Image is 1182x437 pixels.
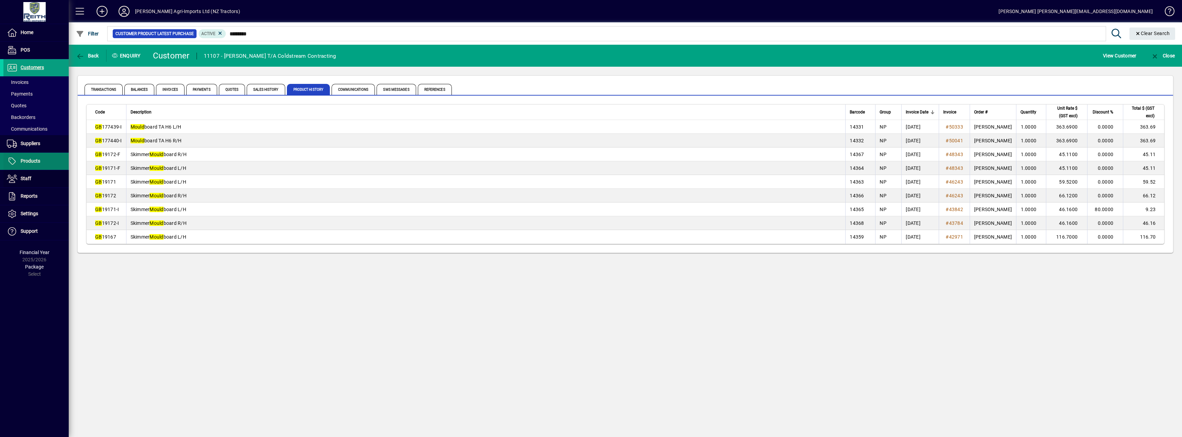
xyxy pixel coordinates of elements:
span: Products [21,158,40,164]
span: Transactions [85,84,123,95]
em: GB [95,152,102,157]
span: Staff [21,176,31,181]
a: Settings [3,205,69,222]
a: Knowledge Base [1160,1,1173,24]
td: 46.1600 [1046,203,1087,216]
a: Invoices [3,76,69,88]
span: Balances [124,84,154,95]
a: Staff [3,170,69,187]
em: GB [95,193,102,198]
td: 0.0000 [1087,175,1123,189]
span: Skimmer board L/H [131,234,186,240]
div: Total $ (GST excl) [1127,105,1161,120]
td: 66.1200 [1046,189,1087,203]
td: 1.0000 [1016,230,1046,244]
td: [DATE] [901,161,939,175]
span: Communications [7,126,47,132]
span: Group [880,108,891,116]
span: 19172-I [95,220,119,226]
span: NP [880,220,886,226]
a: #50041 [943,137,966,144]
em: Mould [149,220,163,226]
td: 1.0000 [1016,189,1046,203]
span: 14332 [850,138,864,143]
span: NP [880,193,886,198]
span: # [946,220,949,226]
span: Backorders [7,114,35,120]
div: Barcode [850,108,871,116]
td: [PERSON_NAME] [970,216,1016,230]
em: Mould [149,207,163,212]
div: Order # [974,108,1012,116]
td: [DATE] [901,203,939,216]
div: Enquiry [107,50,148,61]
span: Skimmer board R/H [131,220,187,226]
td: 9.23 [1123,203,1164,216]
em: Mould [149,165,163,171]
em: GB [95,138,102,143]
td: [PERSON_NAME] [970,175,1016,189]
td: 45.11 [1123,148,1164,161]
em: Mould [131,138,144,143]
td: 0.0000 [1087,134,1123,148]
a: #50333 [943,123,966,131]
td: 1.0000 [1016,134,1046,148]
em: GB [95,124,102,130]
span: Payments [7,91,33,97]
span: Close [1151,53,1175,58]
td: 0.0000 [1087,161,1123,175]
span: Customers [21,65,44,70]
td: 1.0000 [1016,148,1046,161]
span: Description [131,108,152,116]
td: 363.6900 [1046,134,1087,148]
a: #42971 [943,233,966,241]
td: 1.0000 [1016,175,1046,189]
span: NP [880,179,886,185]
span: # [946,234,949,240]
button: View Customer [1101,50,1138,62]
span: Barcode [850,108,865,116]
em: Mould [131,124,144,130]
button: Clear [1129,28,1175,40]
span: 14363 [850,179,864,185]
span: Active [201,31,215,36]
td: 0.0000 [1087,230,1123,244]
span: 14364 [850,165,864,171]
span: Reports [21,193,37,199]
span: 19167 [95,234,116,240]
a: Payments [3,88,69,100]
span: 19171-F [95,165,120,171]
span: Product History [287,84,330,95]
span: Payments [186,84,217,95]
em: GB [95,207,102,212]
span: # [946,124,949,130]
span: NP [880,165,886,171]
td: 1.0000 [1016,203,1046,216]
span: Suppliers [21,141,40,146]
span: board TA H6 R/H [131,138,182,143]
span: Home [21,30,33,35]
em: GB [95,220,102,226]
a: Reports [3,188,69,205]
td: [PERSON_NAME] [970,148,1016,161]
td: 45.11 [1123,161,1164,175]
td: 45.1100 [1046,161,1087,175]
span: # [946,138,949,143]
td: [DATE] [901,230,939,244]
a: Home [3,24,69,41]
td: 46.16 [1123,216,1164,230]
td: [DATE] [901,189,939,203]
a: Backorders [3,111,69,123]
span: Settings [21,211,38,216]
span: Skimmer board R/H [131,193,187,198]
span: Filter [76,31,99,36]
span: Unit Rate $ (GST excl) [1050,105,1078,120]
td: 0.0000 [1087,216,1123,230]
a: Suppliers [3,135,69,152]
a: #48343 [943,164,966,172]
td: [PERSON_NAME] [970,203,1016,216]
span: 177440-I [95,138,122,143]
td: 59.5200 [1046,175,1087,189]
span: Skimmer board L/H [131,207,186,212]
span: # [946,152,949,157]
